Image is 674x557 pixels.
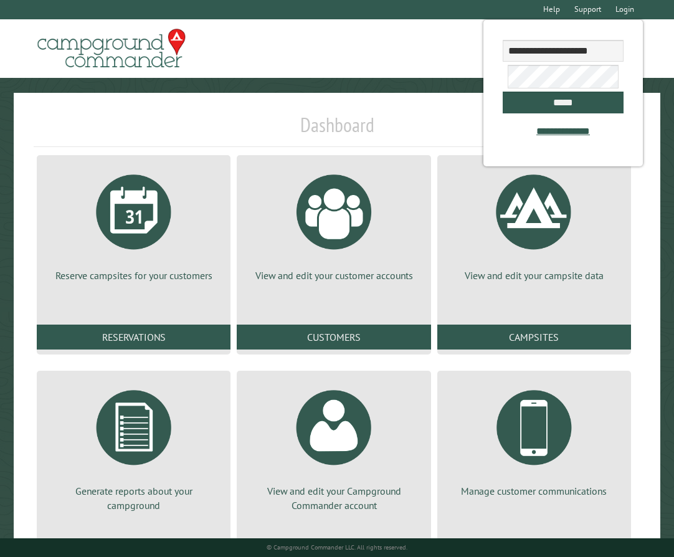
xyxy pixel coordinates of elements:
p: Reserve campsites for your customers [52,269,216,282]
small: © Campground Commander LLC. All rights reserved. [267,543,407,551]
a: Reserve campsites for your customers [52,165,216,282]
a: Customers [237,325,430,350]
h1: Dashboard [34,113,640,147]
a: Generate reports about your campground [52,381,216,512]
a: View and edit your Campground Commander account [252,381,415,512]
p: View and edit your Campground Commander account [252,484,415,512]
a: Campsites [437,325,631,350]
p: Manage customer communications [452,484,616,498]
a: View and edit your campsite data [452,165,616,282]
p: Generate reports about your campground [52,484,216,512]
a: View and edit your customer accounts [252,165,415,282]
a: Manage customer communications [452,381,616,498]
p: View and edit your campsite data [452,269,616,282]
a: Reservations [37,325,230,350]
img: Campground Commander [34,24,189,73]
p: View and edit your customer accounts [252,269,415,282]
